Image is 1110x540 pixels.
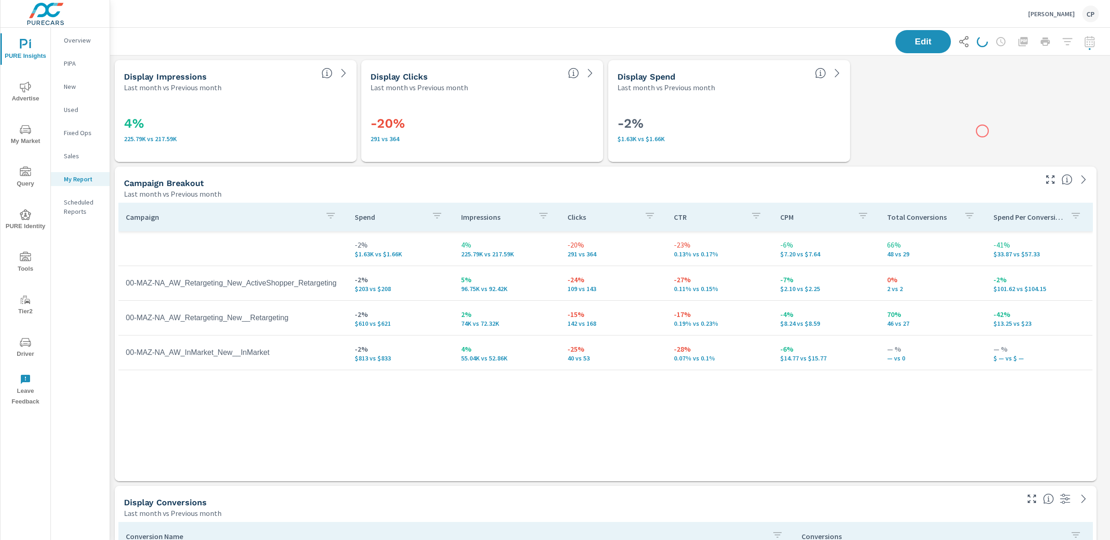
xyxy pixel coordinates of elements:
p: 291 vs 364 [567,250,659,258]
p: CPM [780,212,850,222]
td: 00-MAZ-NA_AW_Retargeting_New__Retargeting [118,306,347,329]
h5: Display Clicks [370,72,428,81]
p: -25% [567,343,659,354]
p: $ — vs $ — [993,354,1085,362]
p: Used [64,105,102,114]
p: Total Conversions [887,212,956,222]
p: 48 vs 29 [887,250,979,258]
p: $1,626 vs $1,663 [617,135,841,143]
span: The number of times an ad was clicked by a consumer. [568,68,579,79]
p: 0.19% vs 0.23% [674,320,765,327]
button: Edit [895,30,951,53]
p: Clicks [567,212,637,222]
a: See more details in report [1076,172,1091,187]
p: Last month vs Previous month [124,188,222,199]
p: Last month vs Previous month [370,82,468,93]
h5: Campaign Breakout [124,178,204,188]
p: -2% [355,274,446,285]
p: 225,785 vs 217,594 [124,135,347,143]
p: $101.62 vs $104.15 [993,285,1085,292]
p: Fixed Ops [64,128,102,137]
p: Last month vs Previous month [617,82,715,93]
p: -2% [993,274,1085,285]
p: 0.07% vs 0.1% [674,354,765,362]
h3: -20% [370,116,594,131]
p: 4% [461,239,553,250]
p: $1,626 vs $1,663 [355,250,446,258]
p: 66% [887,239,979,250]
h5: Display Spend [617,72,675,81]
p: -42% [993,309,1085,320]
p: 2 vs 2 [887,285,979,292]
p: 2% [461,309,553,320]
p: Scheduled Reports [64,198,102,216]
p: — vs 0 [887,354,979,362]
p: Overview [64,36,102,45]
p: 291 vs 364 [370,135,594,143]
span: Advertise [3,81,48,104]
div: CP [1082,6,1099,22]
p: -24% [567,274,659,285]
div: Used [51,103,110,117]
div: New [51,80,110,93]
p: -6% [780,239,872,250]
p: My Report [64,174,102,184]
p: $813 vs $833 [355,354,446,362]
p: Sales [64,151,102,161]
p: $8.24 vs $8.59 [780,320,872,327]
p: 5% [461,274,553,285]
p: -2% [355,309,446,320]
p: -7% [780,274,872,285]
div: nav menu [0,28,50,411]
button: Share Report [955,32,973,51]
div: Overview [51,33,110,47]
span: This is a summary of Display performance results by campaign. Each column can be sorted. [1061,174,1073,185]
p: $14.77 vs $15.77 [780,354,872,362]
p: Campaign [126,212,318,222]
a: See more details in report [830,66,845,81]
p: 55,038 vs 52,855 [461,354,553,362]
span: PURE Identity [3,209,48,232]
div: Scheduled Reports [51,195,110,218]
p: -6% [780,343,872,354]
p: 225,785 vs 217,594 [461,250,553,258]
p: New [64,82,102,91]
p: -20% [567,239,659,250]
span: Driver [3,337,48,360]
span: Display Conversions include Actions, Leads and Unmapped Conversions [1043,493,1054,504]
p: 0% [887,274,979,285]
p: 96,745 vs 92,418 [461,285,553,292]
button: Make Fullscreen [1043,172,1058,187]
span: Tier2 [3,294,48,317]
p: Spend [355,212,424,222]
p: -28% [674,343,765,354]
p: $2.10 vs $2.25 [780,285,872,292]
a: See more details in report [1076,491,1091,506]
p: -41% [993,239,1085,250]
span: My Market [3,124,48,147]
span: Query [3,167,48,189]
td: 00-MAZ-NA_AW_InMarket_New__InMarket [118,341,347,364]
p: 4% [461,343,553,354]
p: 0.11% vs 0.15% [674,285,765,292]
p: -15% [567,309,659,320]
p: $7.20 vs $7.64 [780,250,872,258]
td: 00-MAZ-NA_AW_Retargeting_New_ActiveShopper_Retargeting [118,272,347,295]
p: [PERSON_NAME] [1028,10,1075,18]
a: See more details in report [336,66,351,81]
span: Tools [3,252,48,274]
span: The number of times an ad was shown on your behalf. [321,68,333,79]
p: 74,002 vs 72,321 [461,320,553,327]
p: 109 vs 143 [567,285,659,292]
p: $203 vs $208 [355,285,446,292]
p: -17% [674,309,765,320]
div: Fixed Ops [51,126,110,140]
span: The amount of money spent on advertising during the period. [815,68,826,79]
span: PURE Insights [3,39,48,62]
p: 70% [887,309,979,320]
p: PIPA [64,59,102,68]
span: Edit [905,37,942,46]
p: 142 vs 168 [567,320,659,327]
p: -23% [674,239,765,250]
p: Last month vs Previous month [124,508,222,519]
